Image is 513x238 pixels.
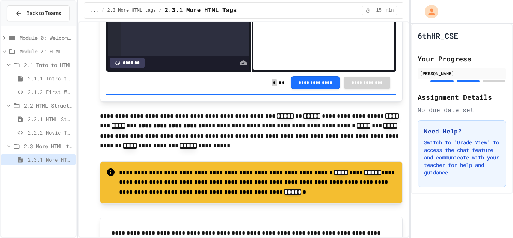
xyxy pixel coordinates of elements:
[386,8,394,14] span: min
[424,127,500,136] h3: Need Help?
[24,102,73,109] span: 2.2 HTML Structure
[101,8,104,14] span: /
[20,47,73,55] span: Module 2: HTML
[24,61,73,69] span: 2.1 Into to HTML
[24,142,73,150] span: 2.3 More HTML tags
[424,139,500,176] p: Switch to "Grade View" to access the chat feature and communicate with your teacher for help and ...
[28,88,73,96] span: 2.1.2 First Webpage
[420,70,504,77] div: [PERSON_NAME]
[107,8,156,14] span: 2.3 More HTML tags
[164,6,237,15] span: 2.3.1 More HTML Tags
[91,8,99,14] span: ...
[418,92,506,102] h2: Assignment Details
[28,156,73,164] span: 2.3.1 More HTML Tags
[159,8,161,14] span: /
[418,53,506,64] h2: Your Progress
[28,115,73,123] span: 2.2.1 HTML Structure
[418,105,506,114] div: No due date set
[20,34,73,42] span: Module 0: Welcome to Web Development
[373,8,385,14] span: 15
[28,129,73,136] span: 2.2.2 Movie Title
[418,30,458,41] h1: 6thHR_CSE
[28,74,73,82] span: 2.1.1 Intro to HTML
[26,9,61,17] span: Back to Teams
[417,3,440,20] div: My Account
